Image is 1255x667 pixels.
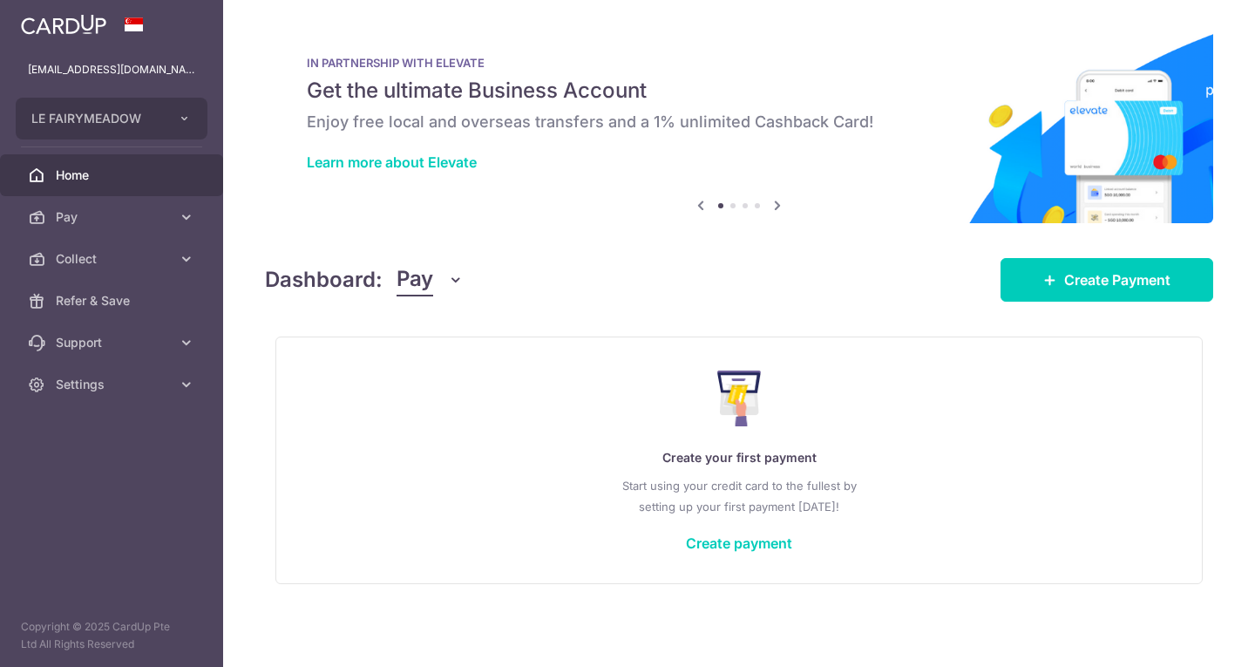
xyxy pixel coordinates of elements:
span: Settings [56,376,171,393]
h4: Dashboard: [265,264,383,296]
h5: Get the ultimate Business Account [307,77,1171,105]
a: Create payment [686,534,792,552]
p: Start using your credit card to the fullest by setting up your first payment [DATE]! [311,475,1167,517]
span: Pay [56,208,171,226]
span: Pay [397,263,433,296]
img: Make Payment [717,371,762,426]
span: LE FAIRYMEADOW [31,110,160,127]
p: IN PARTNERSHIP WITH ELEVATE [307,56,1171,70]
img: Renovation banner [265,28,1213,223]
button: Pay [397,263,464,296]
span: Refer & Save [56,292,171,310]
span: Collect [56,250,171,268]
span: Home [56,167,171,184]
img: CardUp [21,14,106,35]
span: Support [56,334,171,351]
p: Create your first payment [311,447,1167,468]
h6: Enjoy free local and overseas transfers and a 1% unlimited Cashback Card! [307,112,1171,133]
button: LE FAIRYMEADOW [16,98,207,140]
a: Learn more about Elevate [307,153,477,171]
span: Create Payment [1064,269,1170,290]
a: Create Payment [1001,258,1213,302]
p: [EMAIL_ADDRESS][DOMAIN_NAME] [28,61,195,78]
